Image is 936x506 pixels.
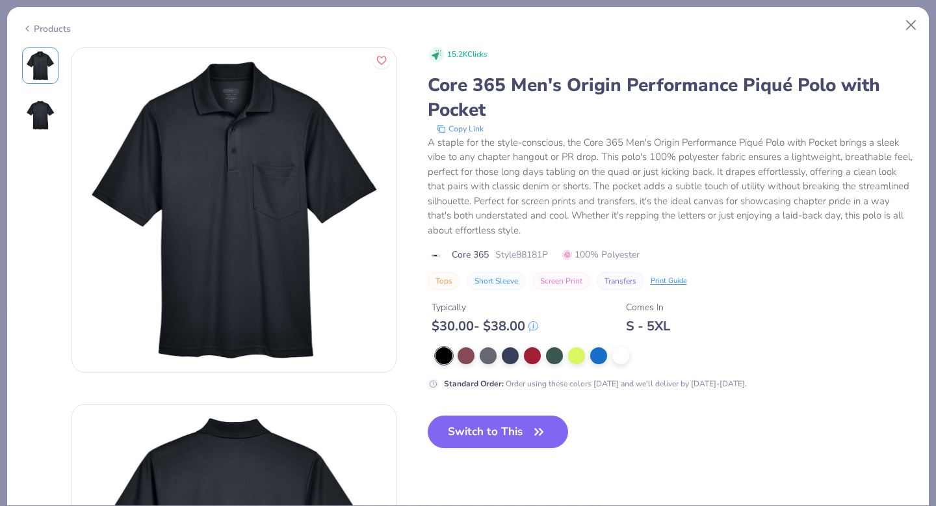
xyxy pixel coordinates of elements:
button: Tops [428,272,460,290]
div: S - 5XL [626,318,670,334]
div: Typically [432,300,538,314]
button: Close [899,13,924,38]
button: Screen Print [532,272,590,290]
button: copy to clipboard [433,122,487,135]
div: Products [22,22,71,36]
div: Print Guide [651,276,687,287]
img: brand logo [428,250,445,261]
img: Back [25,100,56,131]
button: Switch to This [428,416,569,448]
button: Like [373,52,390,69]
span: 100% Polyester [562,248,640,261]
button: Transfers [597,272,644,290]
div: Core 365 Men's Origin Performance Piqué Polo with Pocket [428,73,915,122]
img: Front [25,50,56,81]
div: Comes In [626,300,670,314]
button: Short Sleeve [467,272,526,290]
span: Style 88181P [495,248,548,261]
strong: Standard Order : [444,379,504,389]
span: 15.2K Clicks [447,49,487,60]
div: Order using these colors [DATE] and we'll deliver by [DATE]-[DATE]. [444,378,747,390]
img: Front [72,48,396,372]
span: Core 365 [452,248,489,261]
div: $ 30.00 - $ 38.00 [432,318,538,334]
div: A staple for the style-conscious, the Core 365 Men's Origin Performance Piqué Polo with Pocket br... [428,135,915,238]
